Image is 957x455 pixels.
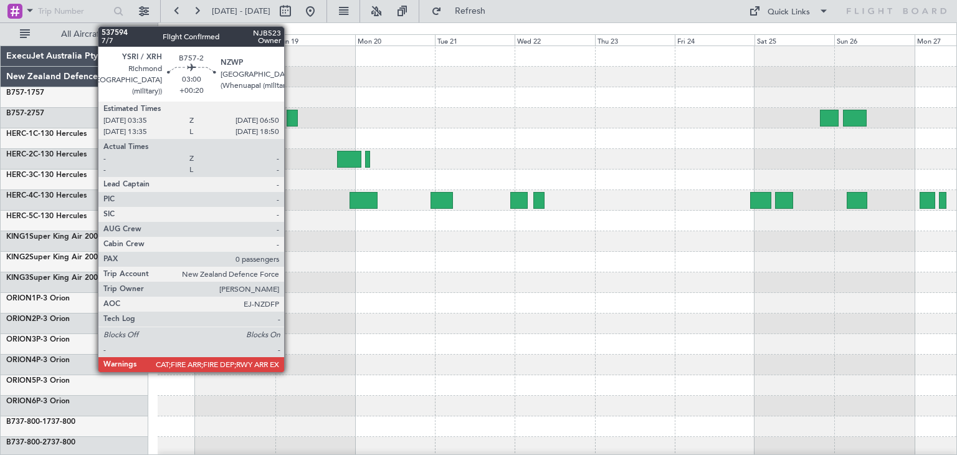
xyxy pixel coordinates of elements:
a: KING2Super King Air 200 [6,254,98,261]
span: ORION2 [6,315,36,323]
span: ORION4 [6,357,36,364]
span: B737-800-1 [6,418,47,426]
span: [DATE] - [DATE] [212,6,270,17]
a: ORION2P-3 Orion [6,315,70,323]
span: KING1 [6,233,29,241]
div: Thu 23 [595,34,675,45]
span: Refresh [444,7,497,16]
a: HERC-5C-130 Hercules [6,213,87,220]
a: HERC-3C-130 Hercules [6,171,87,179]
div: Sun 26 [834,34,914,45]
button: All Aircraft [14,24,135,44]
div: Tue 21 [435,34,515,45]
span: ORION3 [6,336,36,343]
a: HERC-2C-130 Hercules [6,151,87,158]
span: All Aircraft [32,30,131,39]
a: HERC-4C-130 Hercules [6,192,87,199]
div: Sat 18 [195,34,275,45]
a: ORION6P-3 Orion [6,398,70,405]
span: B737-800-2 [6,439,47,446]
a: B737-800-2737-800 [6,439,75,446]
button: Refresh [426,1,500,21]
span: KING3 [6,274,29,282]
a: ORION3P-3 Orion [6,336,70,343]
div: Sat 25 [755,34,834,45]
span: HERC-4 [6,192,33,199]
span: HERC-3 [6,171,33,179]
a: KING3Super King Air 200 [6,274,98,282]
span: ORION6 [6,398,36,405]
div: [DATE] [160,25,181,36]
a: KING1Super King Air 200 [6,233,98,241]
div: Mon 20 [355,34,435,45]
span: ORION5 [6,377,36,385]
a: B757-1757 [6,89,44,97]
div: Fri 24 [675,34,755,45]
span: HERC-5 [6,213,33,220]
div: Quick Links [768,6,810,19]
button: Quick Links [743,1,835,21]
a: ORION1P-3 Orion [6,295,70,302]
div: Sun 19 [275,34,355,45]
a: HERC-1C-130 Hercules [6,130,87,138]
span: HERC-1 [6,130,33,138]
span: ORION1 [6,295,36,302]
a: ORION5P-3 Orion [6,377,70,385]
a: ORION4P-3 Orion [6,357,70,364]
input: Trip Number [38,2,110,21]
a: B757-2757 [6,110,44,117]
span: B757-2 [6,110,31,117]
span: B757-1 [6,89,31,97]
a: B737-800-1737-800 [6,418,75,426]
span: KING2 [6,254,29,261]
div: Wed 22 [515,34,594,45]
span: HERC-2 [6,151,33,158]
